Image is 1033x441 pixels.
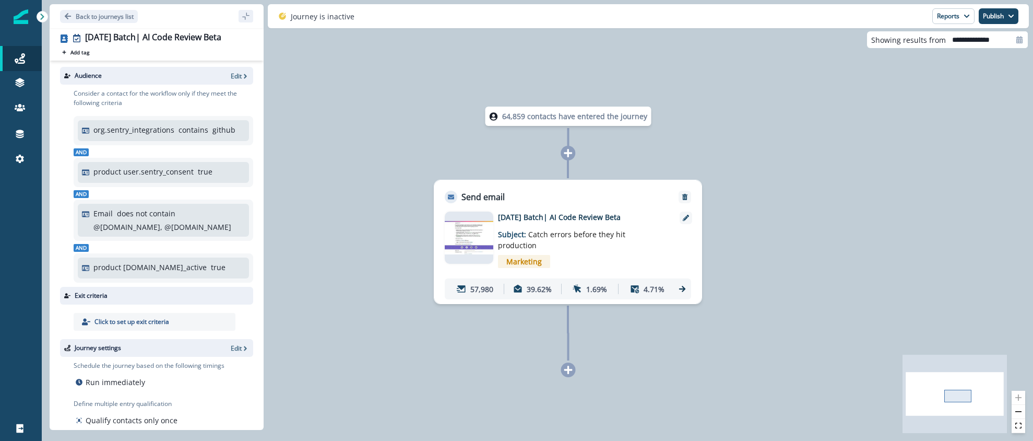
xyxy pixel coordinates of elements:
[75,343,121,353] p: Journey settings
[74,361,224,370] p: Schedule the journey based on the following timings
[70,49,89,55] p: Add tag
[93,222,231,233] p: @[DOMAIN_NAME], @[DOMAIN_NAME]
[179,124,208,135] p: contains
[586,284,607,295] p: 1.69%
[461,191,505,203] p: Send email
[75,71,102,80] p: Audience
[74,148,89,156] span: And
[93,124,174,135] p: org.sentry_integrations
[871,34,946,45] p: Showing results from
[470,284,493,295] p: 57,980
[468,107,669,126] div: 64,859 contacts have entered the journey
[568,306,568,361] g: Edge from 8449de05-7a4c-465e-9b05-8fb5601a0009 to node-add-under-b751f7eb-0656-48bc-b90c-b0044f16...
[498,223,628,251] p: Subject:
[568,128,568,178] g: Edge from node-dl-count to 8449de05-7a4c-465e-9b05-8fb5601a0009
[211,262,225,273] p: true
[14,9,28,24] img: Inflection
[60,48,91,56] button: Add tag
[502,111,647,122] p: 64,859 contacts have entered the journey
[445,221,493,254] img: email asset unavailable
[231,72,242,80] p: Edit
[85,32,221,44] div: [DATE] Batch| AI Code Review Beta
[231,72,249,80] button: Edit
[434,180,702,304] div: Send emailRemoveemail asset unavailable[DATE] Batch| AI Code Review BetaSubject: Catch errors bef...
[676,193,693,201] button: Remove
[527,284,552,295] p: 39.62%
[231,344,242,353] p: Edit
[117,208,175,219] p: does not contain
[239,10,253,22] button: sidebar collapse toggle
[932,8,975,24] button: Reports
[60,10,138,23] button: Go back
[74,190,89,198] span: And
[198,166,212,177] p: true
[75,291,108,300] p: Exit criteria
[93,208,113,219] p: Email
[93,262,207,273] p: product [DOMAIN_NAME]_active
[76,12,134,21] p: Back to journeys list
[498,229,625,250] span: Catch errors before they hit production
[74,399,180,409] p: Define multiple entry qualification
[1012,419,1025,433] button: fit view
[86,415,177,426] p: Qualify contacts only once
[74,244,89,252] span: And
[74,89,253,108] p: Consider a contact for the workflow only if they meet the following criteria
[979,8,1018,24] button: Publish
[1012,405,1025,419] button: zoom out
[94,317,169,327] p: Click to set up exit criteria
[498,212,665,223] p: [DATE] Batch| AI Code Review Beta
[498,255,550,268] span: Marketing
[86,377,145,388] p: Run immediately
[212,124,235,135] p: github
[93,166,194,177] p: product user.sentry_consent
[231,344,249,353] button: Edit
[644,284,664,295] p: 4.71%
[291,11,354,22] p: Journey is inactive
